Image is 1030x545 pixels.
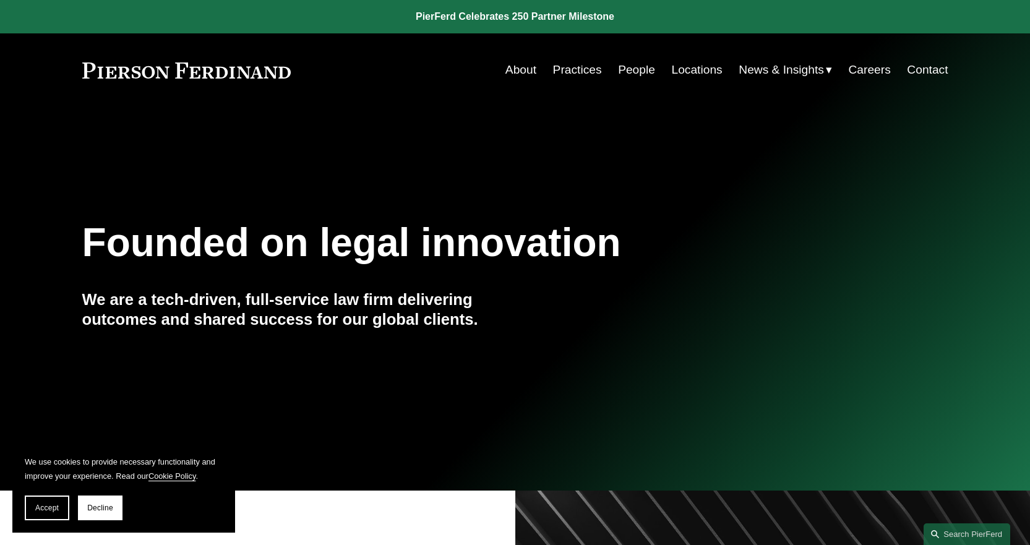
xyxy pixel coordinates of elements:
[25,455,223,483] p: We use cookies to provide necessary functionality and improve your experience. Read our .
[553,58,602,82] a: Practices
[148,471,196,481] a: Cookie Policy
[87,504,113,512] span: Decline
[505,58,536,82] a: About
[35,504,59,512] span: Accept
[672,58,723,82] a: Locations
[924,523,1010,545] a: Search this site
[82,290,515,330] h4: We are a tech-driven, full-service law firm delivering outcomes and shared success for our global...
[82,220,804,265] h1: Founded on legal innovation
[78,496,122,520] button: Decline
[848,58,890,82] a: Careers
[25,496,69,520] button: Accept
[907,58,948,82] a: Contact
[739,59,824,81] span: News & Insights
[12,442,235,533] section: Cookie banner
[739,58,832,82] a: folder dropdown
[618,58,655,82] a: People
